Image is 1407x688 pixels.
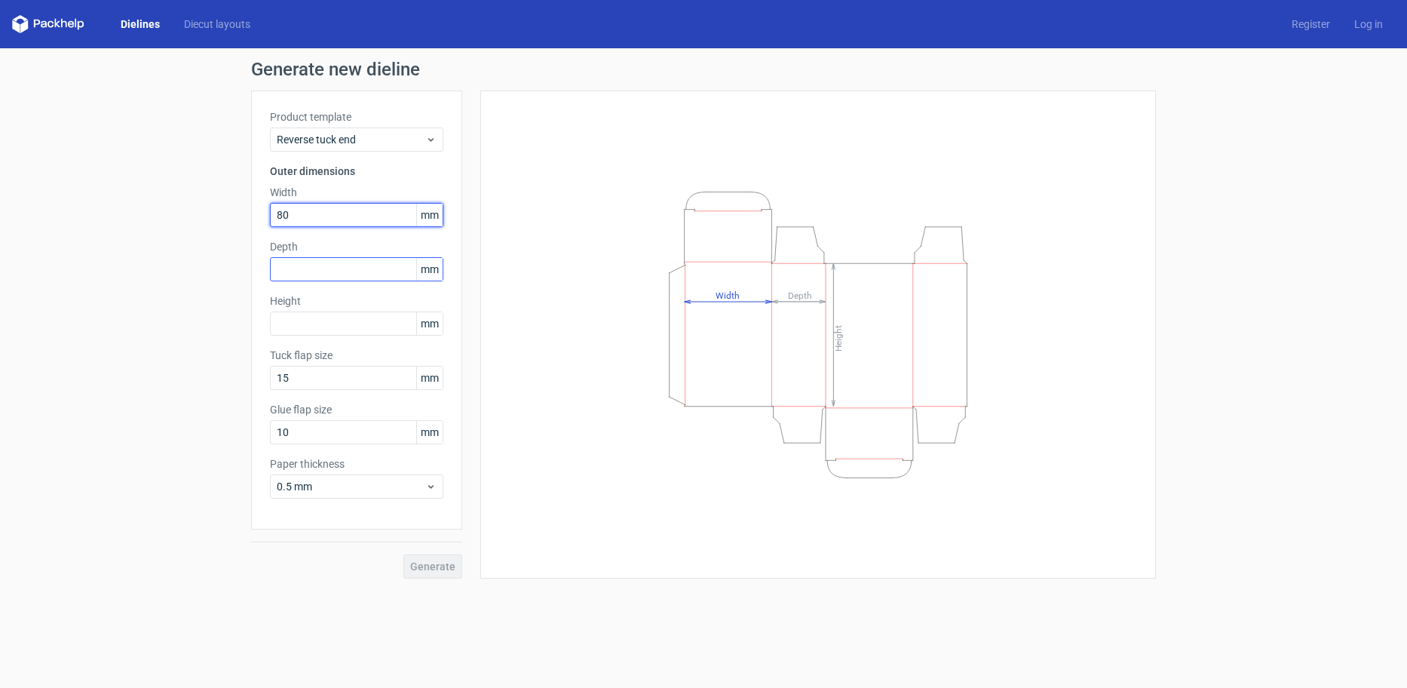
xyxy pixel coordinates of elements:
[277,132,425,147] span: Reverse tuck end
[833,324,844,351] tspan: Height
[788,290,812,300] tspan: Depth
[270,293,443,309] label: Height
[416,258,443,281] span: mm
[109,17,172,32] a: Dielines
[270,456,443,471] label: Paper thickness
[416,204,443,226] span: mm
[270,185,443,200] label: Width
[1280,17,1342,32] a: Register
[416,367,443,389] span: mm
[270,109,443,124] label: Product template
[270,239,443,254] label: Depth
[277,479,425,494] span: 0.5 mm
[270,348,443,363] label: Tuck flap size
[1342,17,1395,32] a: Log in
[416,312,443,335] span: mm
[251,60,1156,78] h1: Generate new dieline
[416,421,443,444] span: mm
[172,17,262,32] a: Diecut layouts
[270,402,443,417] label: Glue flap size
[716,290,740,300] tspan: Width
[270,164,443,179] h3: Outer dimensions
